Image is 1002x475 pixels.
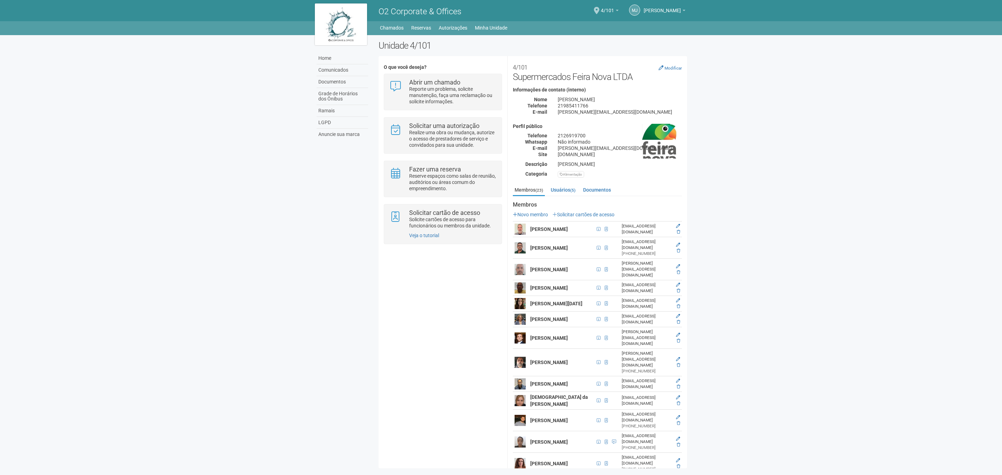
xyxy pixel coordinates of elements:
[622,454,671,466] div: [EMAIL_ADDRESS][DOMAIN_NAME]
[665,66,682,71] small: Modificar
[552,161,687,167] div: [PERSON_NAME]
[317,88,368,105] a: Grade de Horários dos Ônibus
[530,461,568,466] strong: [PERSON_NAME]
[676,282,680,287] a: Editar membro
[570,188,575,193] small: (5)
[552,145,687,151] div: [PERSON_NAME][EMAIL_ADDRESS][DOMAIN_NAME]
[530,316,568,322] strong: [PERSON_NAME]
[549,185,577,195] a: Usuários(5)
[558,171,584,178] div: Alimentação
[676,378,680,383] a: Editar membro
[581,185,613,195] a: Documentos
[379,7,461,16] span: O2 Corporate & Offices
[676,357,680,362] a: Editar membro
[552,151,687,158] div: [DOMAIN_NAME]
[513,124,682,129] h4: Perfil público
[622,282,671,294] div: [EMAIL_ADDRESS][DOMAIN_NAME]
[409,79,460,86] strong: Abrir um chamado
[601,1,614,13] span: 4/101
[552,96,687,103] div: [PERSON_NAME]
[533,109,547,115] strong: E-mail
[677,442,680,447] a: Excluir membro
[677,288,680,293] a: Excluir membro
[515,332,526,344] img: user.png
[525,161,547,167] strong: Descrição
[515,282,526,293] img: user.png
[530,245,568,251] strong: [PERSON_NAME]
[642,124,677,159] img: business.png
[515,415,526,426] img: user.png
[622,239,671,251] div: [EMAIL_ADDRESS][DOMAIN_NAME]
[676,242,680,247] a: Editar membro
[317,76,368,88] a: Documentos
[677,248,680,253] a: Excluir membro
[513,64,527,71] small: 4/101
[676,224,680,228] a: Editar membro
[676,458,680,463] a: Editar membro
[659,65,682,71] a: Modificar
[379,40,687,51] h2: Unidade 4/101
[530,360,568,365] strong: [PERSON_NAME]
[317,64,368,76] a: Comunicados
[677,338,680,343] a: Excluir membro
[515,458,526,469] img: user.png
[515,314,526,325] img: user.png
[622,251,671,257] div: [PHONE_NUMBER]
[515,378,526,389] img: user.png
[530,439,568,445] strong: [PERSON_NAME]
[315,3,367,45] img: logo.jpg
[527,103,547,108] strong: Telefone
[317,105,368,117] a: Ramais
[677,384,680,389] a: Excluir membro
[515,224,526,235] img: user.png
[411,23,431,33] a: Reservas
[389,79,496,105] a: Abrir um chamado Reporte um problema, solicite manutenção, faça uma reclamação ou solicite inform...
[622,260,671,278] div: [PERSON_NAME][EMAIL_ADDRESS][DOMAIN_NAME]
[622,433,671,445] div: [EMAIL_ADDRESS][DOMAIN_NAME]
[622,368,671,374] div: [PHONE_NUMBER]
[622,411,671,423] div: [EMAIL_ADDRESS][DOMAIN_NAME]
[513,185,545,196] a: Membros(23)
[534,97,547,102] strong: Nome
[677,464,680,469] a: Excluir membro
[622,378,671,390] div: [EMAIL_ADDRESS][DOMAIN_NAME]
[389,123,496,148] a: Solicitar uma autorização Realize uma obra ou mudança, autorize o acesso de prestadores de serviç...
[644,9,685,14] a: [PERSON_NAME]
[552,139,687,145] div: Não informado
[622,298,671,309] div: [EMAIL_ADDRESS][DOMAIN_NAME]
[513,87,682,92] h4: Informações de contato (interno)
[535,188,543,193] small: (23)
[622,395,671,406] div: [EMAIL_ADDRESS][DOMAIN_NAME]
[676,436,680,441] a: Editar membro
[622,351,671,368] div: [PERSON_NAME][EMAIL_ADDRESS][DOMAIN_NAME]
[409,86,496,105] p: Reporte um problema, solicite manutenção, faça uma reclamação ou solicite informações.
[439,23,467,33] a: Autorizações
[676,264,680,269] a: Editar membro
[677,363,680,368] a: Excluir membro
[676,298,680,303] a: Editar membro
[530,301,582,306] strong: [PERSON_NAME][DATE]
[530,418,568,423] strong: [PERSON_NAME]
[530,226,568,232] strong: [PERSON_NAME]
[409,166,461,173] strong: Fazer uma reserva
[317,117,368,129] a: LGPD
[622,423,671,429] div: [PHONE_NUMBER]
[317,53,368,64] a: Home
[513,61,682,82] h2: Supermercados Feira Nova LTDA
[622,466,671,472] div: [PHONE_NUMBER]
[677,270,680,275] a: Excluir membro
[409,209,480,216] strong: Solicitar cartão de acesso
[409,173,496,192] p: Reserve espaços como salas de reunião, auditórios ou áreas comum do empreendimento.
[552,103,687,109] div: 21985411766
[384,65,502,70] h4: O que você deseja?
[530,285,568,291] strong: [PERSON_NAME]
[389,210,496,229] a: Solicitar cartão de acesso Solicite cartões de acesso para funcionários ou membros da unidade.
[676,332,680,337] a: Editar membro
[622,313,671,325] div: [EMAIL_ADDRESS][DOMAIN_NAME]
[601,9,619,14] a: 4/101
[515,298,526,309] img: user.png
[676,314,680,319] a: Editar membro
[527,133,547,138] strong: Telefone
[515,436,526,448] img: user.png
[622,445,671,451] div: [PHONE_NUMBER]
